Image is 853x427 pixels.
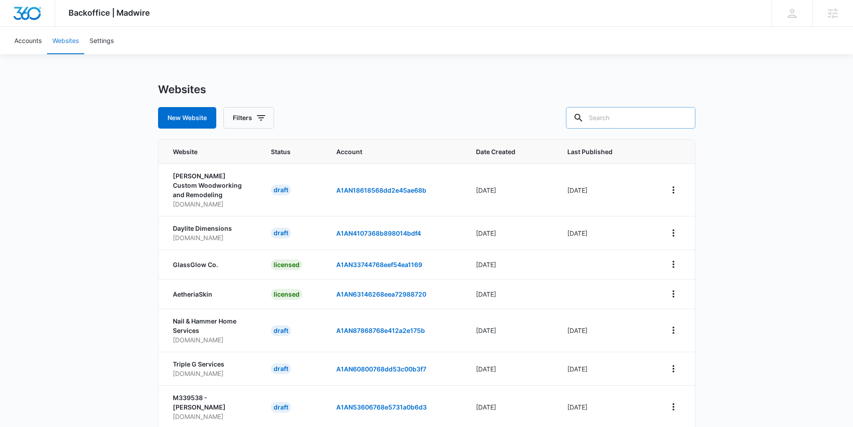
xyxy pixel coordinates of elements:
[173,369,250,378] p: [DOMAIN_NAME]
[336,365,426,373] a: A1AN60800768dd53c00b3f7
[336,290,426,298] a: A1AN63146268eea72988720
[666,400,681,414] button: View More
[666,226,681,240] button: View More
[84,27,119,54] a: Settings
[666,183,681,197] button: View More
[173,199,250,209] p: [DOMAIN_NAME]
[271,325,291,336] div: draft
[557,352,655,385] td: [DATE]
[271,185,291,195] div: draft
[271,363,291,374] div: draft
[173,359,250,369] p: Triple G Services
[465,164,557,216] td: [DATE]
[476,147,533,156] span: Date Created
[158,107,216,129] button: New Website
[47,27,84,54] a: Websites
[271,147,315,156] span: Status
[336,261,422,268] a: A1AN33744768eef54ea1169
[271,259,302,270] div: licensed
[336,229,421,237] a: A1AN4107368b898014bdf4
[567,147,631,156] span: Last Published
[9,27,47,54] a: Accounts
[557,216,655,250] td: [DATE]
[173,316,250,335] p: Nail & Hammer Home Services
[666,362,681,376] button: View More
[173,393,250,412] p: M339538 - [PERSON_NAME]
[465,352,557,385] td: [DATE]
[465,309,557,352] td: [DATE]
[666,257,681,272] button: View More
[465,216,557,250] td: [DATE]
[173,171,250,199] p: [PERSON_NAME] Custom Woodworking and Remodeling
[173,289,250,299] p: AetheriaSkin
[271,402,291,413] div: draft
[336,403,427,411] a: A1AN53606768e5731a0b6d3
[173,335,250,345] p: [DOMAIN_NAME]
[173,260,250,269] p: GlassGlow Co.
[173,147,237,156] span: Website
[336,186,426,194] a: A1AN18618568dd2e45ae68b
[465,279,557,309] td: [DATE]
[173,233,250,242] p: [DOMAIN_NAME]
[557,164,655,216] td: [DATE]
[666,287,681,301] button: View More
[271,228,291,238] div: draft
[173,412,250,421] p: [DOMAIN_NAME]
[158,83,206,96] h1: Websites
[223,107,274,129] button: Filters
[557,309,655,352] td: [DATE]
[271,289,302,300] div: licensed
[173,224,250,233] p: Daylite Dimensions
[69,8,150,17] span: Backoffice | Madwire
[566,107,695,129] input: Search
[336,147,454,156] span: Account
[465,250,557,279] td: [DATE]
[666,323,681,337] button: View More
[336,327,425,334] a: A1AN87868768e412a2e175b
